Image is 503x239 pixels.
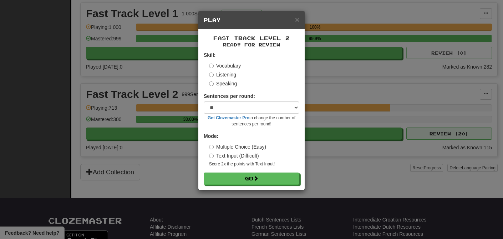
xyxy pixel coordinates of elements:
[209,71,236,78] label: Listening
[204,52,215,58] strong: Skill:
[208,115,249,120] a: Get Clozemaster Pro
[204,42,299,48] small: Ready for Review
[209,143,266,150] label: Multiple Choice (Easy)
[295,15,299,24] span: ×
[209,64,214,68] input: Vocabulary
[209,80,237,87] label: Speaking
[204,173,299,185] button: Go
[295,16,299,23] button: Close
[204,133,218,139] strong: Mode:
[209,145,214,149] input: Multiple Choice (Easy)
[209,161,299,167] small: Score 2x the points with Text Input !
[209,73,214,77] input: Listening
[209,154,214,158] input: Text Input (Difficult)
[204,115,299,127] small: to change the number of sentences per round!
[204,93,255,100] label: Sentences per round:
[209,152,259,159] label: Text Input (Difficult)
[204,16,299,24] h5: Play
[213,35,290,41] span: Fast Track Level 2
[209,81,214,86] input: Speaking
[209,62,241,69] label: Vocabulary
